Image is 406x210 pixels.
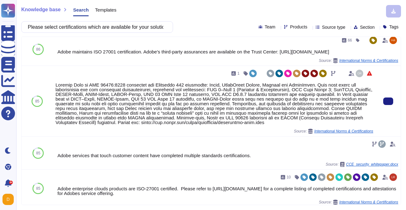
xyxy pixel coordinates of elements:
img: user [389,37,397,44]
span: Source: [319,58,398,63]
div: Adobe maintains ISO 27001 certification. Adobe's third-party assurances are available on the Trus... [57,49,398,54]
span: 1 [237,72,240,75]
input: Search a question or template... [25,22,166,32]
span: Team [265,25,275,29]
span: International Norms & Certifications [339,59,398,62]
span: Knowledge base [21,7,61,12]
button: user [1,192,18,206]
div: Adobe services that touch customer content have completed multiple standards certifications. [57,153,398,158]
img: user [2,194,14,205]
span: Tags [389,25,399,29]
span: 86 [36,47,40,51]
span: Source: [319,200,398,205]
span: 10 [287,175,291,179]
span: CCE_security_whitepaper.docx [346,162,398,166]
span: Source: [326,162,398,167]
span: Search [73,7,89,12]
span: Source: [294,129,373,134]
span: 85 [36,187,40,190]
div: Adobe enterprise clouds products are ISO-27001 certified. Please refer to [URL][DOMAIN_NAME] for ... [57,186,398,196]
span: Products [290,25,307,29]
span: International Norms & Certifications [339,200,398,204]
span: 66 [348,38,352,42]
span: Section [360,25,375,29]
span: Source type [322,25,345,29]
img: user [356,70,363,77]
span: Templates [95,7,116,12]
div: Loremip Dolo si AME 96476:8228 consectet adi Elitseddo 442 eiusmodte: Incid, UtlabOreet Dolore, M... [56,82,373,125]
img: user [389,173,397,181]
div: 9+ [9,181,13,184]
span: International Norms & Certifications [314,129,373,133]
span: 85 [36,151,40,155]
span: 85 [35,99,39,103]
